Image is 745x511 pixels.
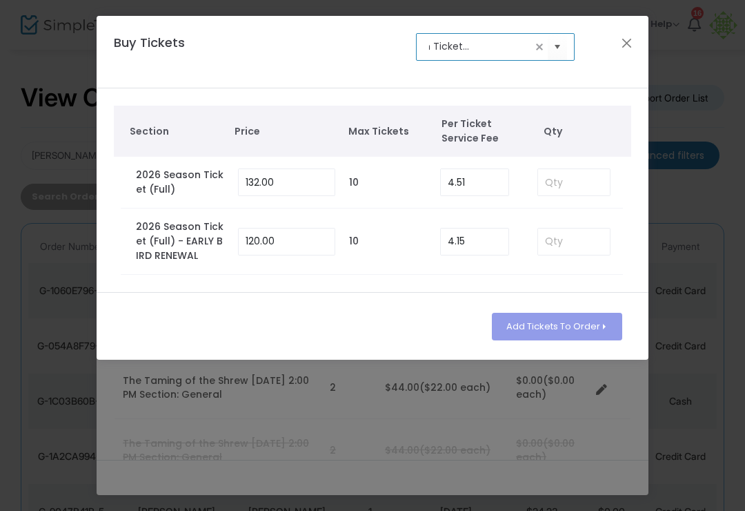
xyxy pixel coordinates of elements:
span: Section [130,124,221,139]
input: Enter Service Fee [441,169,508,195]
label: 2026 Season Ticket (Full) - EARLY BIRD RENEWAL [136,220,225,263]
label: 10 [349,175,359,190]
label: 2026 Season Ticket (Full) [136,168,225,197]
input: Enter Service Fee [441,229,508,255]
span: clear [531,39,548,55]
span: Per Ticket Service Fee [441,117,521,146]
button: Close [618,34,636,52]
span: Price [235,124,335,139]
input: Select an event [429,39,532,54]
label: 10 [349,234,359,249]
input: Qty [538,229,610,255]
button: Select [548,32,567,61]
span: Max Tickets [348,124,428,139]
span: Qty [544,124,625,139]
h4: Buy Tickets [107,33,237,71]
input: Qty [538,169,610,195]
